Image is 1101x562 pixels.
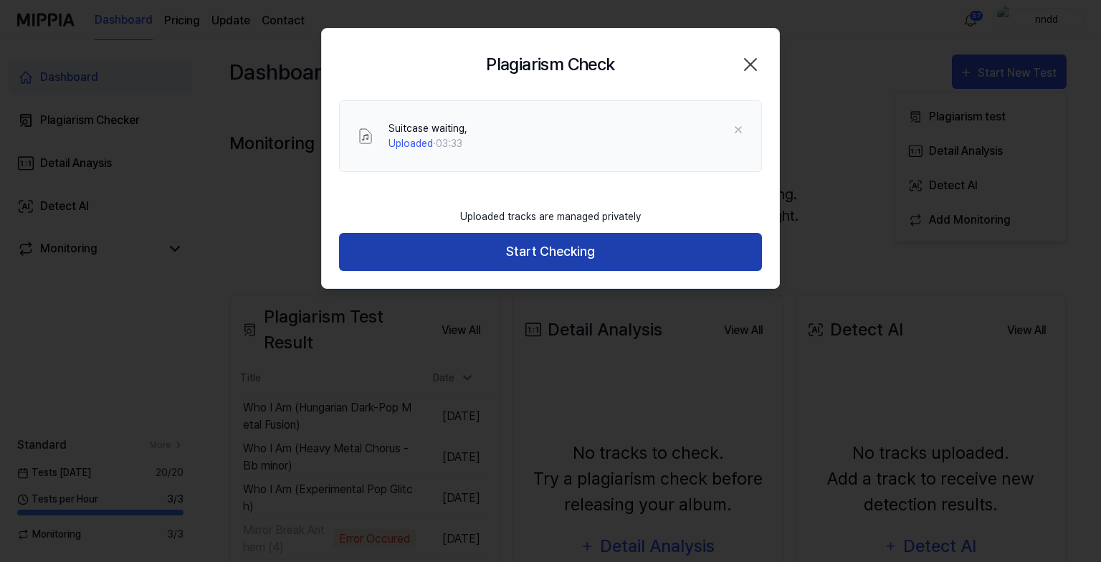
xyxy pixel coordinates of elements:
[339,233,762,271] button: Start Checking
[486,52,614,77] h2: Plagiarism Check
[389,136,467,151] div: · 03:33
[389,138,433,149] span: Uploaded
[389,121,467,136] div: Suitcase waiting,
[357,128,374,145] img: File Select
[452,201,649,233] div: Uploaded tracks are managed privately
